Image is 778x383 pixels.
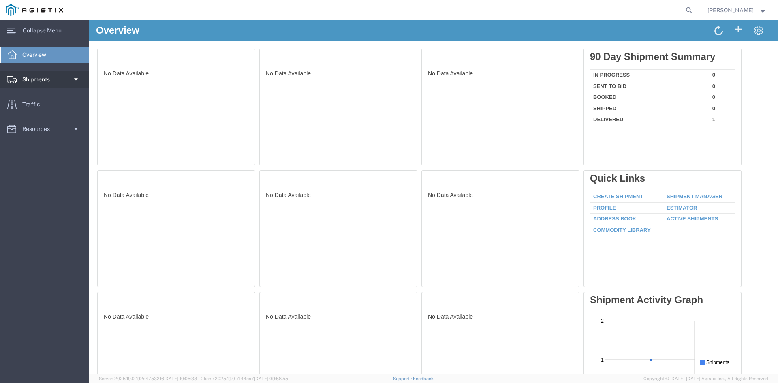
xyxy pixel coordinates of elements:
[15,171,160,263] div: No Data Available
[620,49,646,61] td: 0
[11,41,14,47] text: 1
[643,375,768,382] span: Copyright © [DATE]-[DATE] Agistix Inc., All Rights Reserved
[11,2,14,8] text: 2
[23,22,67,39] span: Collapse Menu
[620,83,646,94] td: 0
[707,6,754,15] span: Kathryn Salyers
[501,274,646,285] div: Shipment Activity Graph
[177,171,322,263] div: No Data Available
[393,376,413,381] a: Support
[22,71,56,88] span: Shipments
[501,152,646,164] div: Quick Links
[620,94,646,103] td: 1
[254,376,288,381] span: [DATE] 09:58:55
[22,96,46,112] span: Traffic
[504,207,562,213] a: Commodity Library
[116,43,139,49] text: Shipments
[620,60,646,72] td: 0
[339,171,484,263] div: No Data Available
[577,173,633,179] a: Shipment Manager
[0,47,89,63] a: Overview
[6,4,63,16] img: logo
[22,47,52,63] span: Overview
[577,195,629,201] a: Active Shipments
[164,376,197,381] span: [DATE] 10:05:38
[577,184,608,190] a: Estimator
[22,121,56,137] span: Resources
[501,83,620,94] td: Shipped
[501,94,620,103] td: Delivered
[11,80,14,86] text: 0
[501,72,620,83] td: Booked
[99,376,197,381] span: Server: 2025.19.0-192a4753216
[504,173,554,179] a: Create Shipment
[501,60,620,72] td: Sent To Bid
[501,31,646,42] div: 90 Day Shipment Summary
[53,84,68,90] text: [DATE]
[201,376,288,381] span: Client: 2025.19.0-7f44ea7
[0,121,89,137] a: Resources
[620,72,646,83] td: 0
[177,49,322,141] div: No Data Available
[501,49,620,61] td: In Progress
[116,43,137,49] text: Delivered
[504,195,547,201] a: Address Book
[707,5,767,15] button: [PERSON_NAME]
[0,71,89,88] a: Shipments
[504,184,527,190] a: Profile
[0,96,89,112] a: Traffic
[89,20,778,374] iframe: FS Legacy Container
[413,376,434,381] a: Feedback
[339,49,484,141] div: No Data Available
